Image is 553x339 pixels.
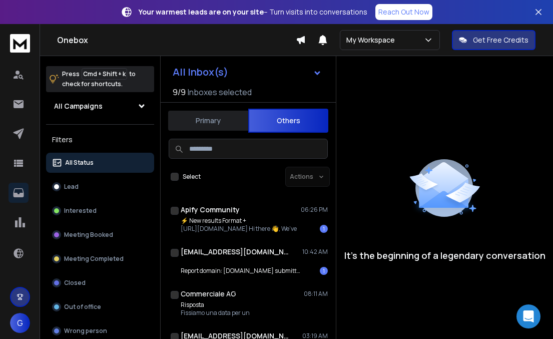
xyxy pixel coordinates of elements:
p: Interested [64,207,97,215]
button: Meeting Booked [46,225,154,245]
p: Reach Out Now [378,7,429,17]
p: Meeting Completed [64,255,124,263]
p: – Turn visits into conversations [139,7,367,17]
p: It’s the beginning of a legendary conversation [344,248,545,262]
p: 06:26 PM [301,206,328,214]
button: Out of office [46,297,154,317]
button: Others [248,109,328,133]
p: [URL][DOMAIN_NAME] Hi there 👋, We’ve [181,225,297,233]
h1: All Campaigns [54,101,103,111]
h1: Commerciale AG [181,289,236,299]
p: Report domain: [DOMAIN_NAME] submitter: [DOMAIN_NAME] [181,267,301,275]
p: Lead [64,183,79,191]
p: ⚡ New results Format + [181,217,297,225]
p: My Workspace [346,35,399,45]
h1: All Inbox(s) [173,67,228,77]
button: All Campaigns [46,96,154,116]
div: 1 [320,225,328,233]
label: Select [183,173,201,181]
p: 10:42 AM [302,248,328,256]
p: Wrong person [64,327,107,335]
button: Interested [46,201,154,221]
div: 1 [320,267,328,275]
p: 08:11 AM [304,290,328,298]
button: G [10,313,30,333]
p: Press to check for shortcuts. [62,69,136,89]
strong: Your warmest leads are on your site [139,7,264,17]
h1: [EMAIL_ADDRESS][DOMAIN_NAME] [181,247,291,257]
span: Cmd + Shift + k [82,68,127,80]
img: logo [10,34,30,53]
span: 9 / 9 [173,86,186,98]
button: Closed [46,273,154,293]
p: Risposta [181,301,250,309]
button: Primary [168,110,248,132]
p: Fissiamo una data per un [181,309,250,317]
div: Open Intercom Messenger [516,304,540,328]
a: Reach Out Now [375,4,432,20]
p: Closed [64,279,86,287]
h3: Filters [46,133,154,147]
p: Meeting Booked [64,231,113,239]
h1: Apify Community [181,205,240,215]
button: Lead [46,177,154,197]
button: Get Free Credits [452,30,535,50]
button: Meeting Completed [46,249,154,269]
p: Out of office [64,303,101,311]
button: All Inbox(s) [165,62,330,82]
h1: Onebox [57,34,296,46]
button: All Status [46,153,154,173]
p: All Status [65,159,94,167]
p: Get Free Credits [473,35,528,45]
h3: Inboxes selected [188,86,252,98]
